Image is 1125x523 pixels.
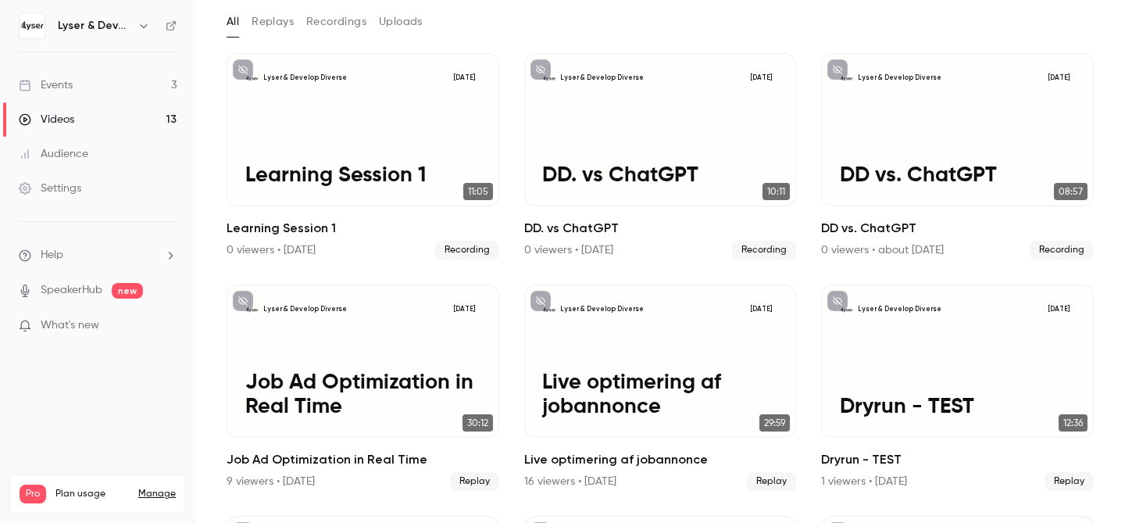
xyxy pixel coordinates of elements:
[762,183,790,200] span: 10:11
[821,53,1094,260] a: DD vs. ChatGPTLyser & Develop Diverse[DATE]DD vs. ChatGPT08:57DD vs. ChatGPT0 viewers • about [DA...
[227,285,499,491] a: Job Ad Optimization in Real TimeLyser & Develop Diverse[DATE]Job Ad Optimization in Real Time30:1...
[435,241,499,260] span: Recording
[821,242,944,258] div: 0 viewers • about [DATE]
[227,9,239,34] button: All
[759,414,790,432] span: 29:59
[821,285,1094,491] a: Dryrun - TESTLyser & Develop Diverse[DATE]Dryrun - TEST12:36Dryrun - TEST1 viewers • [DATE]Replay
[747,472,796,491] span: Replay
[379,9,423,34] button: Uploads
[263,73,347,83] p: Lyser & Develop Diverse
[1042,72,1075,85] span: [DATE]
[227,285,499,491] li: Job Ad Optimization in Real Time
[1042,303,1075,317] span: [DATE]
[530,291,551,311] button: unpublished
[524,219,797,238] h2: DD. vs ChatGPT
[821,219,1094,238] h2: DD vs. ChatGPT
[19,146,88,162] div: Audience
[840,163,1076,188] p: DD vs. ChatGPT
[821,285,1094,491] li: Dryrun - TEST
[821,53,1094,260] li: DD vs. ChatGPT
[1030,241,1094,260] span: Recording
[524,285,797,491] a: Live optimering af jobannonceLyser & Develop Diverse[DATE]Live optimering af jobannonce29:59Live ...
[19,77,73,93] div: Events
[450,472,499,491] span: Replay
[745,303,778,317] span: [DATE]
[41,317,99,334] span: What's new
[530,59,551,80] button: unpublished
[858,73,941,83] p: Lyser & Develop Diverse
[732,241,796,260] span: Recording
[55,488,129,500] span: Plan usage
[858,305,941,314] p: Lyser & Develop Diverse
[19,181,81,196] div: Settings
[745,72,778,85] span: [DATE]
[524,450,797,469] h2: Live optimering af jobannonce
[41,282,102,299] a: SpeakerHub
[112,283,143,299] span: new
[19,112,74,127] div: Videos
[1059,414,1087,432] span: 12:36
[41,247,63,263] span: Help
[524,53,797,260] a: DD. vs ChatGPTLyser & Develop Diverse[DATE]DD. vs ChatGPT10:11DD. vs ChatGPT0 viewers • [DATE]Rec...
[463,183,493,200] span: 11:05
[58,18,131,34] h6: Lyser & Develop Diverse
[20,485,46,503] span: Pro
[560,73,644,83] p: Lyser & Develop Diverse
[19,247,177,263] li: help-dropdown-opener
[227,242,316,258] div: 0 viewers • [DATE]
[227,53,499,260] a: Learning Session 1Lyser & Develop Diverse[DATE]Learning Session 111:05Learning Session 10 viewers...
[245,371,481,420] p: Job Ad Optimization in Real Time
[227,53,499,260] li: Learning Session 1
[840,395,1076,420] p: Dryrun - TEST
[252,9,294,34] button: Replays
[1045,472,1094,491] span: Replay
[306,9,366,34] button: Recordings
[560,305,644,314] p: Lyser & Develop Diverse
[524,285,797,491] li: Live optimering af jobannonce
[263,305,347,314] p: Lyser & Develop Diverse
[138,488,176,500] a: Manage
[158,319,177,333] iframe: Noticeable Trigger
[233,59,253,80] button: unpublished
[542,371,778,420] p: Live optimering af jobannonce
[20,13,45,38] img: Lyser & Develop Diverse
[524,474,616,489] div: 16 viewers • [DATE]
[227,474,315,489] div: 9 viewers • [DATE]
[821,474,907,489] div: 1 viewers • [DATE]
[448,303,480,317] span: [DATE]
[448,72,480,85] span: [DATE]
[827,59,848,80] button: unpublished
[827,291,848,311] button: unpublished
[227,219,499,238] h2: Learning Session 1
[542,163,778,188] p: DD. vs ChatGPT
[227,450,499,469] h2: Job Ad Optimization in Real Time
[821,450,1094,469] h2: Dryrun - TEST
[462,414,493,432] span: 30:12
[245,163,481,188] p: Learning Session 1
[524,242,613,258] div: 0 viewers • [DATE]
[233,291,253,311] button: unpublished
[524,53,797,260] li: DD. vs ChatGPT
[1054,183,1087,200] span: 08:57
